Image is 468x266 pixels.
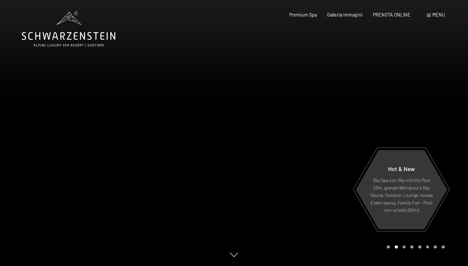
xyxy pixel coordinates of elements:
[432,12,445,18] span: Menu
[388,165,415,172] span: Hot & New
[384,245,445,249] div: Carousel Pagination
[355,150,448,230] a: Hot & New Sky Spa con Sky infinity Pool 23m, grande Whirlpool e Sky Sauna, Outdoor Lounge, nuova ...
[418,245,421,249] div: Carousel Page 5
[410,245,414,249] div: Carousel Page 4
[289,12,317,18] a: Premium Spa
[395,245,398,249] div: Carousel Page 2 (Current Slide)
[442,245,445,249] div: Carousel Page 8
[403,245,406,249] div: Carousel Page 3
[426,245,429,249] div: Carousel Page 6
[434,245,437,249] div: Carousel Page 7
[387,245,390,249] div: Carousel Page 1
[370,177,433,214] p: Sky Spa con Sky infinity Pool 23m, grande Whirlpool e Sky Sauna, Outdoor Lounge, nuova Event saun...
[327,12,363,18] a: Galleria immagini
[373,12,411,18] a: PRENOTA ONLINE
